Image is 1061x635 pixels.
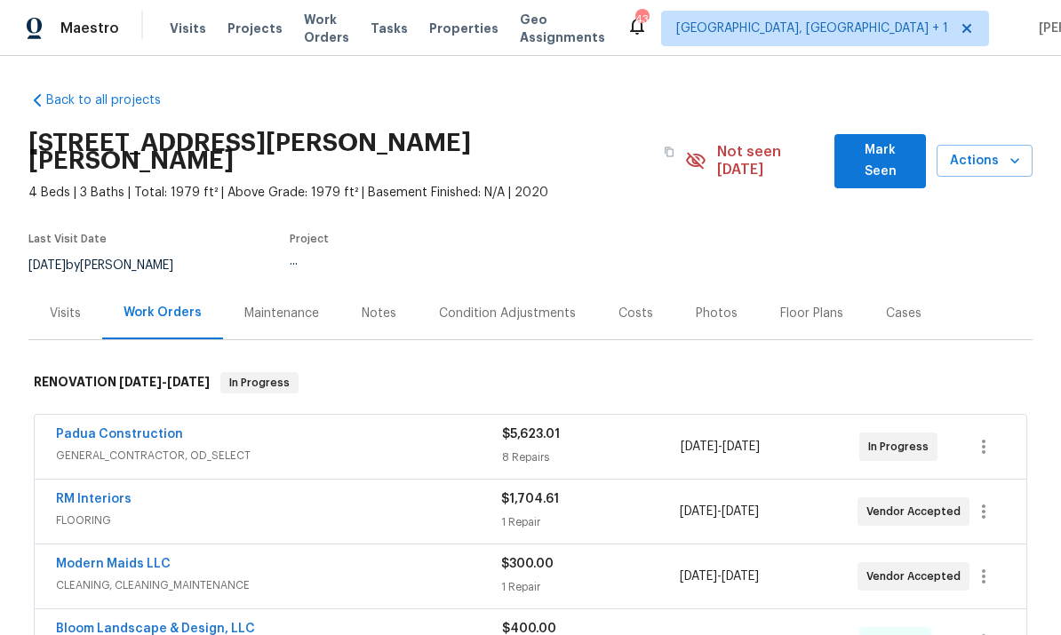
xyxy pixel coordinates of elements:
span: Properties [429,20,499,37]
span: - [119,376,210,388]
span: Geo Assignments [520,11,605,46]
h2: [STREET_ADDRESS][PERSON_NAME][PERSON_NAME] [28,134,653,170]
a: Modern Maids LLC [56,558,171,570]
span: CLEANING, CLEANING_MAINTENANCE [56,576,501,594]
button: Copy Address [653,136,685,168]
span: Actions [951,150,1018,172]
span: Vendor Accepted [866,568,968,585]
h6: RENOVATION [34,372,210,393]
span: $400.00 [502,623,556,635]
span: Tasks [371,22,408,35]
div: RENOVATION [DATE]-[DATE]In Progress [28,354,1033,411]
span: [DATE] [119,376,162,388]
div: ... [290,255,631,267]
span: 4 Beds | 3 Baths | Total: 1979 ft² | Above Grade: 1979 ft² | Basement Finished: N/A | 2020 [28,184,685,202]
span: Maestro [60,20,119,37]
span: [DATE] [167,376,210,388]
span: [DATE] [722,570,759,583]
div: Costs [618,305,653,322]
a: Padua Construction [56,428,183,441]
div: 1 Repair [501,578,679,596]
div: Photos [696,305,738,322]
span: - [681,438,760,456]
div: by [PERSON_NAME] [28,255,195,276]
div: Maintenance [244,305,319,322]
button: Actions [937,145,1033,178]
span: Mark Seen [849,139,912,183]
span: [DATE] [680,570,717,583]
span: $1,704.61 [501,493,559,505]
span: Project [290,234,329,244]
span: - [680,568,759,585]
div: 1 Repair [501,513,679,531]
span: - [680,503,759,520]
span: [DATE] [680,505,717,518]
div: 8 Repairs [502,448,681,466]
span: Vendor Accepted [866,503,968,520]
span: [DATE] [681,441,718,453]
div: Notes [362,305,396,322]
div: Cases [886,305,921,322]
a: Bloom Landscape & Design, LLC [56,623,255,635]
span: GENERAL_CONTRACTOR, OD_SELECT [56,447,502,464]
a: Back to all projects [28,91,199,109]
span: FLOORING [56,512,501,529]
span: Last Visit Date [28,234,107,244]
span: In Progress [868,438,936,456]
span: $300.00 [501,558,554,570]
span: [GEOGRAPHIC_DATA], [GEOGRAPHIC_DATA] + 1 [676,20,948,37]
span: [DATE] [722,441,760,453]
button: Mark Seen [834,134,926,188]
span: $5,623.01 [502,428,560,441]
span: Projects [227,20,283,37]
a: RM Interiors [56,493,132,505]
div: Condition Adjustments [439,305,576,322]
span: In Progress [222,374,297,392]
span: Work Orders [304,11,349,46]
div: Work Orders [124,304,202,321]
span: Visits [170,20,206,37]
span: [DATE] [28,259,66,272]
div: Visits [50,305,81,322]
div: 43 [635,11,648,28]
span: Not seen [DATE] [717,143,825,179]
div: Floor Plans [780,305,843,322]
span: [DATE] [722,505,759,518]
